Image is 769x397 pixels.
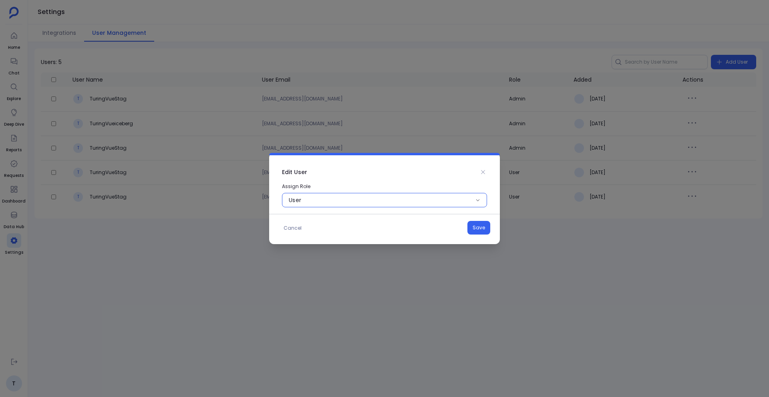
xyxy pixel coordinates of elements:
[282,182,487,190] p: Assign Role
[282,193,487,207] button: user
[467,221,490,235] button: Save
[289,196,301,204] div: user
[473,224,485,232] span: Save
[279,222,306,235] button: Cancel
[282,168,307,176] h2: Edit User
[284,224,302,232] span: Cancel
